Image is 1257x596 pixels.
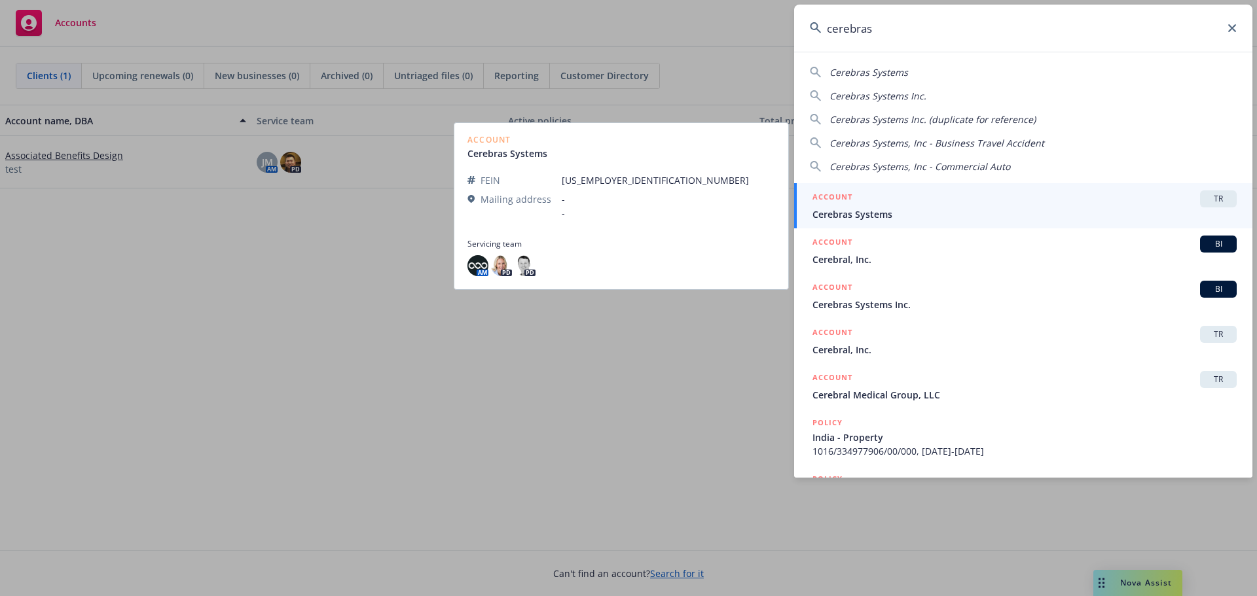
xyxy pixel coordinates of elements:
[829,90,926,102] span: Cerebras Systems Inc.
[794,273,1252,319] a: ACCOUNTBICerebras Systems Inc.
[812,326,852,342] h5: ACCOUNT
[794,5,1252,52] input: Search...
[812,416,843,429] h5: POLICY
[812,281,852,296] h5: ACCOUNT
[794,183,1252,228] a: ACCOUNTTRCerebras Systems
[812,343,1237,357] span: Cerebral, Inc.
[812,371,852,387] h5: ACCOUNT
[1205,238,1231,250] span: BI
[812,388,1237,402] span: Cerebral Medical Group, LLC
[812,298,1237,311] span: Cerebras Systems Inc.
[812,430,1237,444] span: India - Property
[812,236,852,251] h5: ACCOUNT
[1205,193,1231,205] span: TR
[812,190,852,206] h5: ACCOUNT
[794,465,1252,521] a: POLICY
[794,319,1252,364] a: ACCOUNTTRCerebral, Inc.
[794,228,1252,273] a: ACCOUNTBICerebral, Inc.
[1205,374,1231,385] span: TR
[829,66,908,79] span: Cerebras Systems
[794,364,1252,409] a: ACCOUNTTRCerebral Medical Group, LLC
[812,472,843,485] h5: POLICY
[794,409,1252,465] a: POLICYIndia - Property1016/334977906/00/000, [DATE]-[DATE]
[1205,283,1231,295] span: BI
[829,113,1036,126] span: Cerebras Systems Inc. (duplicate for reference)
[812,253,1237,266] span: Cerebral, Inc.
[1205,328,1231,340] span: TR
[829,137,1044,149] span: Cerebras Systems, Inc - Business Travel Accident
[812,207,1237,221] span: Cerebras Systems
[829,160,1010,173] span: Cerebras Systems, Inc - Commercial Auto
[812,444,1237,458] span: 1016/334977906/00/000, [DATE]-[DATE]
